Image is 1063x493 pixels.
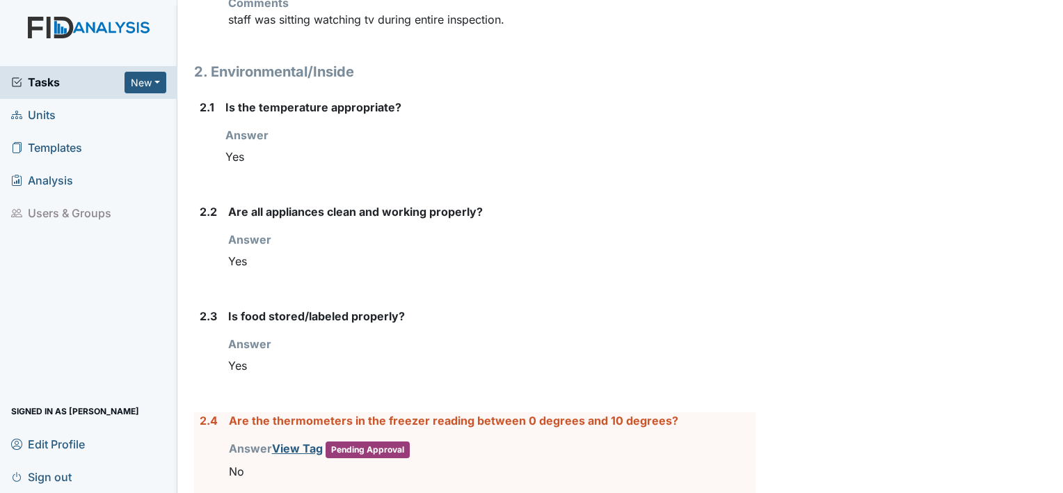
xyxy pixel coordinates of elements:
[326,441,410,458] span: Pending Approval
[200,99,214,116] label: 2.1
[194,61,756,82] h1: 2. Environmental/Inside
[200,203,217,220] label: 2.2
[228,203,483,220] label: Are all appliances clean and working properly?
[228,233,271,246] strong: Answer
[228,308,405,324] label: Is food stored/labeled properly?
[11,137,82,159] span: Templates
[125,72,166,93] button: New
[11,104,56,126] span: Units
[229,458,756,485] div: No
[228,352,756,379] div: Yes
[225,99,401,116] label: Is the temperature appropriate?
[272,441,323,455] a: View Tag
[229,441,410,455] strong: Answer
[228,248,756,274] div: Yes
[11,466,72,487] span: Sign out
[228,337,271,351] strong: Answer
[229,412,678,429] label: Are the thermometers in the freezer reading between 0 degrees and 10 degrees?
[200,308,217,324] label: 2.3
[11,170,73,191] span: Analysis
[225,143,756,170] div: Yes
[11,400,139,422] span: Signed in as [PERSON_NAME]
[200,412,218,429] label: 2.4
[225,128,269,142] strong: Answer
[11,74,125,91] a: Tasks
[11,433,85,455] span: Edit Profile
[228,11,756,28] p: staff was sitting watching tv during entire inspection.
